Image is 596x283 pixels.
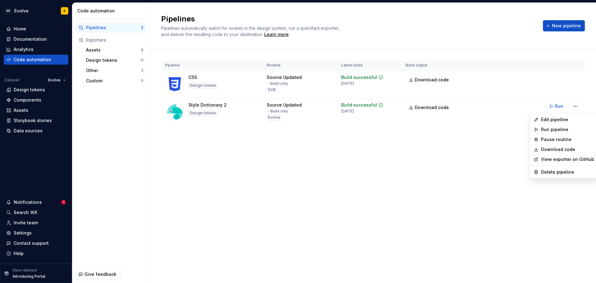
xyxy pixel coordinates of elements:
[541,146,594,153] a: Download code
[541,136,594,143] div: Pause routine
[541,116,594,123] div: Edit pipeline
[541,126,594,133] div: Run pipeline
[541,156,594,162] a: View exporter on GitHub
[541,169,594,175] div: Delete pipeline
